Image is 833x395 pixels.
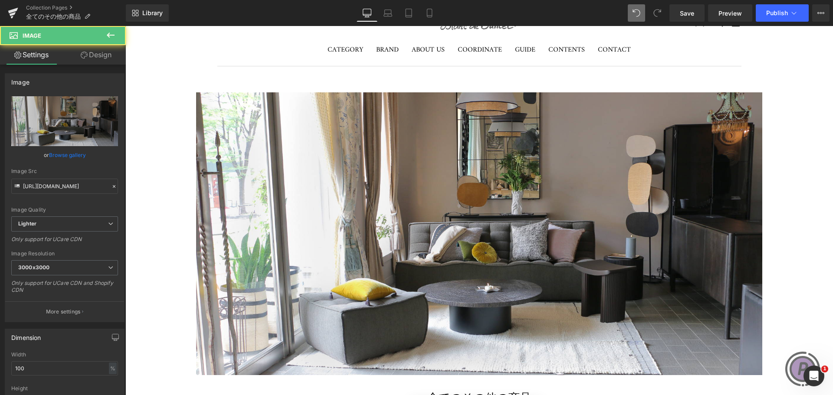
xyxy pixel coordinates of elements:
[49,147,86,163] a: Browse gallery
[46,308,81,316] p: More settings
[766,10,788,16] span: Publish
[718,9,742,18] span: Preview
[23,32,41,39] span: Image
[26,4,126,11] a: Collection Pages
[398,4,419,22] a: Tablet
[65,45,128,65] a: Design
[202,18,238,30] a: CATEGORY
[680,9,694,18] span: Save
[649,4,666,22] button: Redo
[109,362,117,374] div: %
[708,4,752,22] a: Preview
[377,4,398,22] a: Laptop
[11,207,118,213] div: Image Quality
[11,352,118,358] div: Width
[11,385,118,392] div: Height
[11,280,118,299] div: Only support for UCare CDN and Shopify CDN
[11,251,118,257] div: Image Resolution
[11,168,118,174] div: Image Src
[332,18,377,30] a: COORDINATE
[26,13,81,20] span: 全てのその他の商品
[302,363,406,383] font: 全てのその他の商品
[126,4,169,22] a: New Library
[390,18,410,30] a: GUIDE
[11,179,118,194] input: Link
[821,366,828,372] span: 1
[423,18,459,30] a: CONTENTS
[11,236,118,248] div: Only support for UCare CDN
[11,74,30,86] div: Image
[18,220,36,227] b: Lighter
[812,4,830,22] button: More
[18,264,49,271] b: 3000x3000
[286,18,319,30] a: ABOUT US
[11,361,118,375] input: auto
[628,4,645,22] button: Undo
[756,4,809,22] button: Publish
[11,329,41,341] div: Dimension
[251,18,273,30] a: BRAND
[419,4,440,22] a: Mobile
[357,4,377,22] a: Desktop
[11,150,118,160] div: or
[803,366,824,386] iframe: Intercom live chat
[142,9,163,17] span: Library
[5,301,124,322] button: More settings
[472,18,505,30] a: CONTACT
